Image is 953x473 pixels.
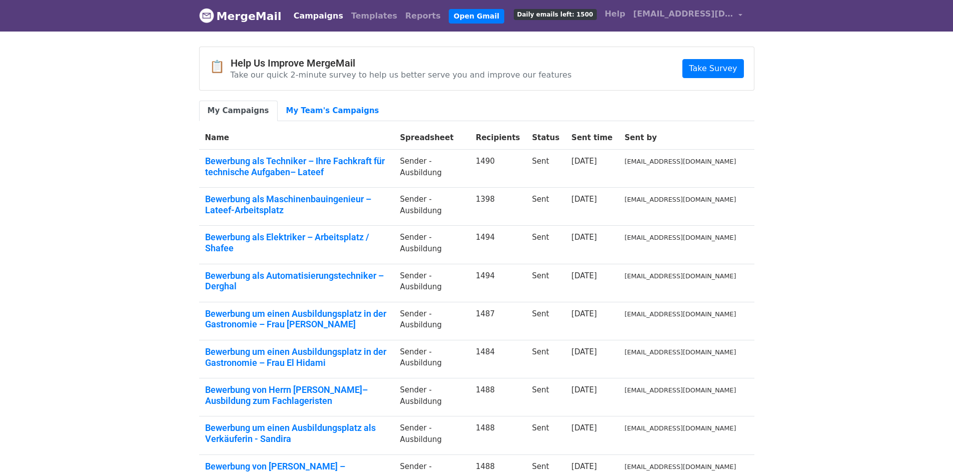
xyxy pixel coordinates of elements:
a: [DATE] [571,462,597,471]
td: 1484 [470,340,526,378]
a: Take Survey [682,59,743,78]
td: Sender -Ausbildung [394,226,470,264]
a: Bewerbung als Automatisierungstechniker – Derghal [205,270,388,292]
a: Bewerbung als Maschinenbauingenieur – Lateef-Arbeitsplatz [205,194,388,215]
h4: Help Us Improve MergeMail [231,57,572,69]
td: 1494 [470,264,526,302]
th: Status [526,126,565,150]
a: Bewerbung als Elektriker – Arbeitsplatz / Shafee [205,232,388,253]
td: 1487 [470,302,526,340]
a: [DATE] [571,195,597,204]
a: Reports [401,6,445,26]
th: Sent by [619,126,742,150]
small: [EMAIL_ADDRESS][DOMAIN_NAME] [625,348,736,356]
a: [DATE] [571,309,597,318]
a: Daily emails left: 1500 [510,4,601,24]
a: My Campaigns [199,101,278,121]
a: Bewerbung als Techniker – Ihre Fachkraft für technische Aufgaben– Lateef [205,156,388,177]
span: 📋 [210,60,231,74]
td: Sender -Ausbildung [394,378,470,416]
td: Sent [526,188,565,226]
a: Templates [347,6,401,26]
td: Sender -Ausbildung [394,340,470,378]
p: Take our quick 2-minute survey to help us better serve you and improve our features [231,70,572,80]
a: Campaigns [290,6,347,26]
small: [EMAIL_ADDRESS][DOMAIN_NAME] [625,272,736,280]
td: 1488 [470,378,526,416]
small: [EMAIL_ADDRESS][DOMAIN_NAME] [625,158,736,165]
a: [DATE] [571,233,597,242]
a: [DATE] [571,423,597,432]
td: Sent [526,264,565,302]
td: Sent [526,340,565,378]
th: Spreadsheet [394,126,470,150]
small: [EMAIL_ADDRESS][DOMAIN_NAME] [625,310,736,318]
small: [EMAIL_ADDRESS][DOMAIN_NAME] [625,386,736,394]
a: Open Gmail [449,9,504,24]
td: Sender -Ausbildung [394,416,470,454]
a: [EMAIL_ADDRESS][DOMAIN_NAME] [629,4,746,28]
span: [EMAIL_ADDRESS][DOMAIN_NAME] [633,8,733,20]
td: 1490 [470,150,526,188]
td: 1398 [470,188,526,226]
td: Sender -Ausbildung [394,188,470,226]
td: Sent [526,416,565,454]
a: Help [601,4,629,24]
small: [EMAIL_ADDRESS][DOMAIN_NAME] [625,234,736,241]
a: [DATE] [571,271,597,280]
th: Name [199,126,394,150]
td: Sender -Ausbildung [394,302,470,340]
td: Sender -Ausbildung [394,150,470,188]
a: [DATE] [571,347,597,356]
td: 1494 [470,226,526,264]
a: Bewerbung um einen Ausbildungsplatz in der Gastronomie – Frau [PERSON_NAME] [205,308,388,330]
th: Sent time [565,126,618,150]
td: Sent [526,150,565,188]
img: MergeMail logo [199,8,214,23]
a: Bewerbung um einen Ausbildungsplatz als Verkäuferin - Sandira [205,422,388,444]
span: Daily emails left: 1500 [514,9,597,20]
small: [EMAIL_ADDRESS][DOMAIN_NAME] [625,463,736,470]
td: Sent [526,378,565,416]
small: [EMAIL_ADDRESS][DOMAIN_NAME] [625,424,736,432]
th: Recipients [470,126,526,150]
a: [DATE] [571,385,597,394]
small: [EMAIL_ADDRESS][DOMAIN_NAME] [625,196,736,203]
a: [DATE] [571,157,597,166]
a: MergeMail [199,6,282,27]
a: My Team's Campaigns [278,101,388,121]
td: Sent [526,302,565,340]
td: Sender -Ausbildung [394,264,470,302]
td: Sent [526,226,565,264]
td: 1488 [470,416,526,454]
a: Bewerbung um einen Ausbildungsplatz in der Gastronomie – Frau El Hidami [205,346,388,368]
a: Bewerbung von Herrn [PERSON_NAME]– Ausbildung zum Fachlageristen [205,384,388,406]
